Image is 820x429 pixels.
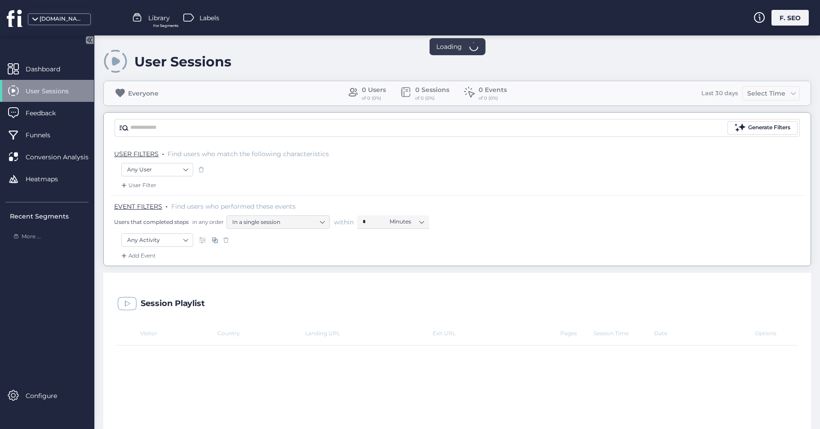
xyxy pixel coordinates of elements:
[594,330,654,337] div: Session Time
[166,201,168,210] span: .
[120,181,156,190] div: User Filter
[232,215,324,229] nz-select-item: In a single session
[162,148,164,157] span: .
[217,330,305,337] div: Country
[141,299,205,308] div: Session Playlist
[127,233,187,247] nz-select-item: Any Activity
[114,218,189,226] span: Users that completed steps
[10,211,89,221] div: Recent Segments
[433,330,560,337] div: Exit URL
[117,330,217,337] div: Visitor
[334,218,354,227] span: within
[127,163,187,176] nz-select-item: Any User
[171,202,296,210] span: Find users who performed these events
[153,23,178,29] span: For Segments
[26,86,82,96] span: User Sessions
[114,202,162,210] span: EVENT FILTERS
[26,64,74,74] span: Dashboard
[26,130,64,140] span: Funnels
[26,152,102,162] span: Conversion Analysis
[40,15,84,23] div: [DOMAIN_NAME]
[390,215,424,228] nz-select-item: Minutes
[26,391,71,401] span: Configure
[22,232,41,241] span: More ...
[134,53,231,70] div: User Sessions
[727,121,798,135] button: Generate Filters
[560,330,594,337] div: Pages
[436,42,462,52] span: Loading
[114,150,159,158] span: USER FILTERS
[191,218,224,226] span: in any order
[654,330,755,337] div: Date
[26,174,71,184] span: Heatmaps
[148,13,170,23] span: Library
[748,123,790,132] div: Generate Filters
[168,150,329,158] span: Find users who match the following characteristics
[199,13,219,23] span: Labels
[120,251,156,260] div: Add Event
[755,330,789,337] div: Options
[771,10,809,26] div: F. SEO
[26,108,69,118] span: Feedback
[305,330,433,337] div: Landing URL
